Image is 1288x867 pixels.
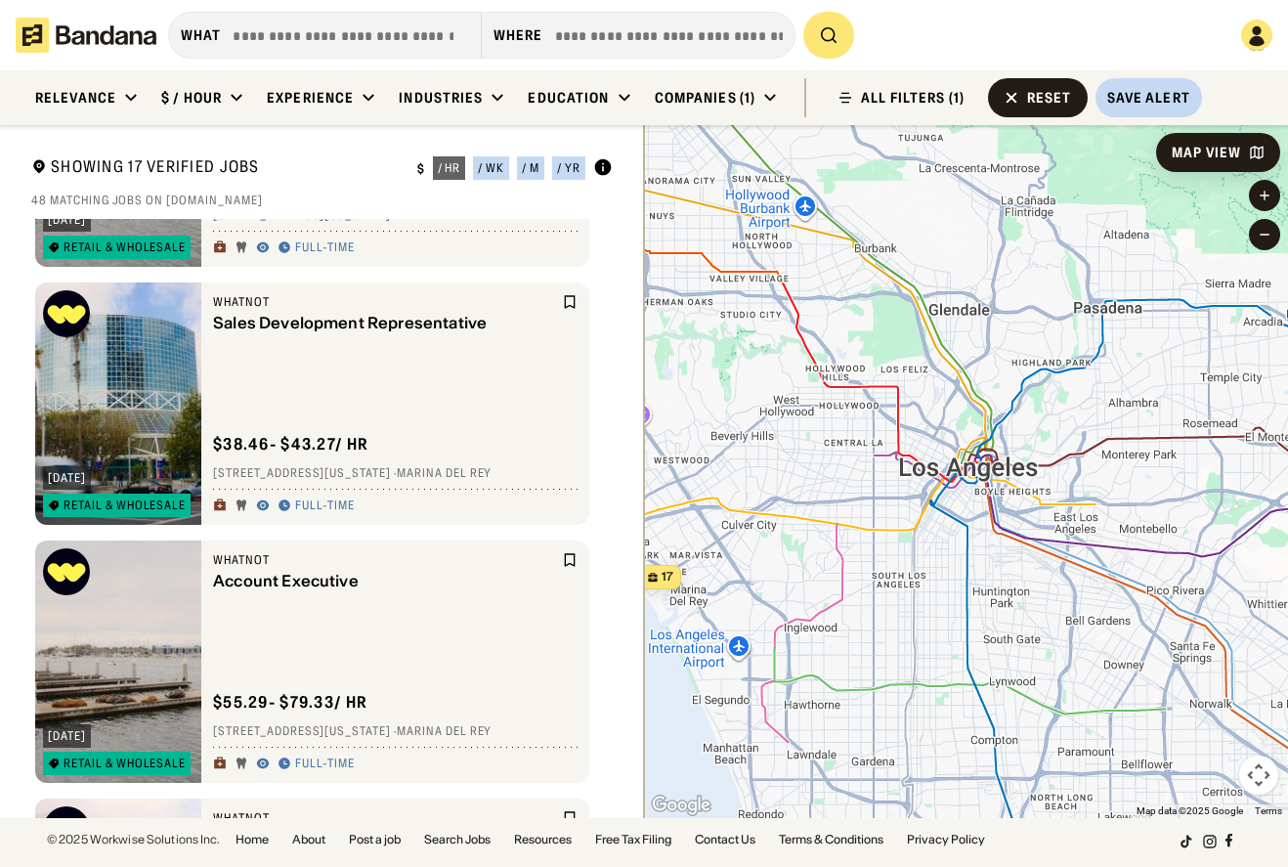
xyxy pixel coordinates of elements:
div: Whatnot [213,810,558,826]
div: [STREET_ADDRESS][US_STATE] · Marina del Rey [213,724,578,740]
img: Whatnot logo [43,548,90,595]
div: Retail & Wholesale [64,241,186,253]
span: Map data ©2025 Google [1137,805,1243,816]
img: Google [649,793,713,818]
div: Where [494,26,543,44]
div: $ [417,161,425,177]
a: Terms (opens in new tab) [1255,805,1282,816]
div: what [181,26,221,44]
div: Reset [1027,91,1072,105]
div: Full-time [295,499,355,514]
div: / wk [478,162,504,174]
a: Free Tax Filing [595,834,671,845]
div: Full-time [295,757,355,772]
div: Account Executive [213,572,558,590]
a: Search Jobs [424,834,491,845]
div: Experience [267,89,354,107]
div: Whatnot [213,294,558,310]
div: $ / hour [161,89,222,107]
div: Relevance [35,89,116,107]
div: 48 matching jobs on [DOMAIN_NAME] [31,193,613,208]
div: Whatnot [213,552,558,568]
div: [DATE] [48,730,86,742]
img: Whatnot logo [43,806,90,853]
span: 17 [662,569,673,585]
div: / m [522,162,539,174]
div: $ 55.29 - $79.33 / hr [213,692,367,713]
div: ALL FILTERS (1) [861,91,965,105]
a: Privacy Policy [907,834,985,845]
div: / hr [438,162,461,174]
div: [DATE] [48,214,86,226]
img: Whatnot logo [43,290,90,337]
a: Post a job [349,834,401,845]
div: © 2025 Workwise Solutions Inc. [47,834,220,845]
a: Open this area in Google Maps (opens a new window) [649,793,713,818]
div: Retail & Wholesale [64,499,186,511]
a: Terms & Conditions [779,834,883,845]
div: $ 38.46 - $43.27 / hr [213,434,368,455]
div: Industries [399,89,483,107]
div: Education [528,89,609,107]
a: Contact Us [695,834,755,845]
div: Retail & Wholesale [64,758,186,769]
div: Companies (1) [655,89,756,107]
button: Map camera controls [1239,756,1278,795]
div: Full-time [295,240,355,256]
div: [DATE] [48,472,86,484]
div: grid [31,219,613,818]
a: Home [236,834,269,845]
div: Save Alert [1107,89,1190,107]
div: Map View [1172,146,1241,159]
div: / yr [557,162,580,174]
div: Showing 17 Verified Jobs [31,156,402,181]
div: Sales Development Representative [213,314,558,332]
a: About [292,834,325,845]
img: Bandana logotype [16,18,156,53]
a: Resources [514,834,572,845]
div: [STREET_ADDRESS][US_STATE] · Marina del Rey [213,466,578,482]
